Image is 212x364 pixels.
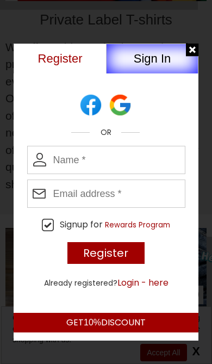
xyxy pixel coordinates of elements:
[67,242,145,264] input: Register
[78,92,103,118] img: Register with Facebook
[108,92,133,118] img: Register with Google
[106,44,198,73] button: Sign In
[14,128,198,136] p: OR
[4,4,72,47] img: Chat attention grabber
[4,4,9,14] span: 1
[117,276,169,289] button: Login Here
[108,92,134,118] div: Login with Facebook
[27,146,185,174] input: Enter Name
[14,276,198,289] p: Already Registered?
[14,44,106,73] button: Register
[14,313,198,332] div: GET DISCOUNT
[27,180,185,208] input: Enter Email
[78,92,104,118] div: Login with Facebook
[4,4,63,47] div: CloseChat attention grabber
[84,318,101,327] span: 10%
[14,219,212,231] label: SignUp For Reward Program
[105,220,170,231] button: SignUp For Reward Program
